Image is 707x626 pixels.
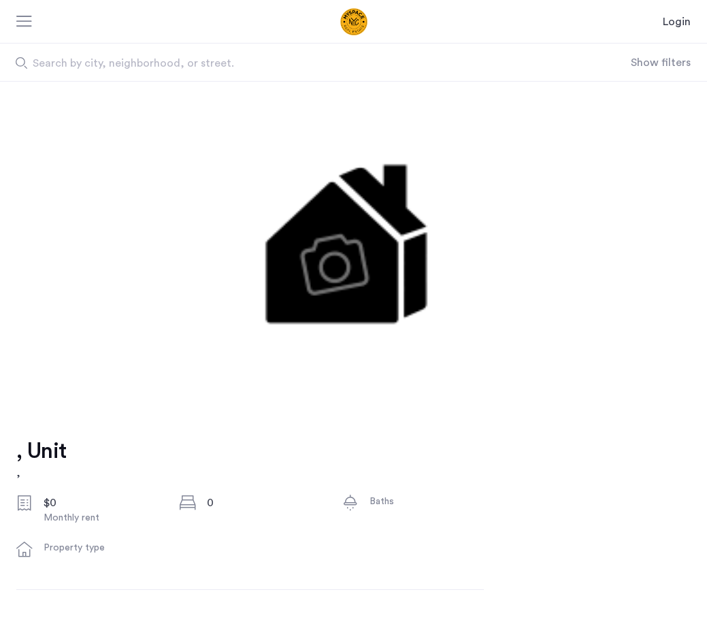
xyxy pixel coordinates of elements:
div: 0 [207,495,321,511]
h1: , Unit [16,438,66,465]
a: Cazamio Logo [287,8,421,35]
div: $0 [44,495,158,511]
h2: , [16,465,66,481]
img: logo [287,8,421,35]
a: Login [663,14,691,30]
span: Search by city, neighborhood, or street. [33,55,538,71]
div: Baths [369,495,484,508]
a: , Unit, [16,438,66,481]
div: Monthly rent [44,511,158,525]
div: Property type [44,541,158,555]
button: Show or hide filters [631,54,691,71]
img: 1.gif [127,82,580,405]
